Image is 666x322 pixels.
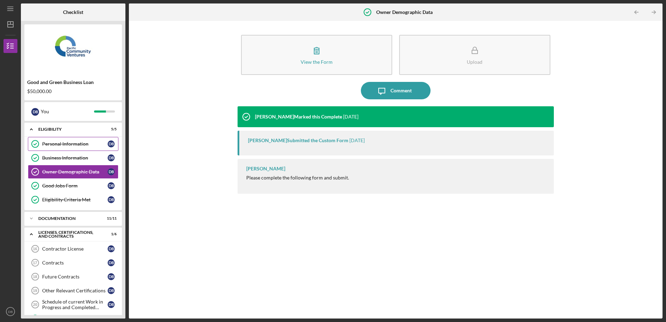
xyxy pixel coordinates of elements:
[42,260,108,266] div: Contracts
[28,165,118,179] a: Owner Demographic DataDB
[42,141,108,147] div: Personal Information
[33,275,37,279] tspan: 18
[467,59,482,64] div: Upload
[28,179,118,193] a: Good Jobs FormDB
[108,301,115,308] div: D B
[38,230,99,238] div: Licenses, Certifications, and Contracts
[246,175,349,181] div: Please complete the following form and submit.
[108,154,115,161] div: D B
[41,106,94,117] div: You
[361,82,431,99] button: Comment
[38,127,99,131] div: Eligibility
[24,28,122,70] img: Product logo
[108,273,115,280] div: D B
[376,9,433,15] b: Owner Demographic Data
[108,287,115,294] div: D B
[248,138,348,143] div: [PERSON_NAME] Submitted the Custom Form
[31,108,39,116] div: D B
[3,305,17,319] button: DB
[42,183,108,189] div: Good Jobs Form
[241,35,392,75] button: View the Form
[246,166,285,171] div: [PERSON_NAME]
[33,289,37,293] tspan: 19
[399,35,550,75] button: Upload
[301,59,333,64] div: View the Form
[28,298,118,312] a: 20Schedule of current Work in Progress and Completed Contract ScheduleDB
[33,247,37,251] tspan: 16
[104,232,117,236] div: 1 / 6
[108,259,115,266] div: D B
[8,310,13,314] text: DB
[28,256,118,270] a: 17ContractsDB
[42,299,108,310] div: Schedule of current Work in Progress and Completed Contract Schedule
[28,193,118,207] a: Eligibility Criteria MetDB
[28,284,118,298] a: 19Other Relevant CertificationsDB
[42,246,108,252] div: Contractor License
[28,242,118,256] a: 16Contractor LicenseDB
[255,114,342,120] div: [PERSON_NAME] Marked this Complete
[42,197,108,202] div: Eligibility Criteria Met
[104,216,117,221] div: 11 / 11
[42,155,108,161] div: Business Information
[33,302,37,307] tspan: 20
[390,82,412,99] div: Comment
[28,137,118,151] a: Personal InformationDB
[104,127,117,131] div: 5 / 5
[38,216,99,221] div: Documentation
[42,288,108,293] div: Other Relevant Certifications
[42,274,108,279] div: Future Contracts
[33,261,37,265] tspan: 17
[108,168,115,175] div: D B
[42,169,108,175] div: Owner Demographic Data
[108,245,115,252] div: D B
[27,89,119,94] div: $50,000.00
[349,138,365,143] time: 2025-10-01 21:25
[108,182,115,189] div: D B
[343,114,358,120] time: 2025-10-01 21:25
[27,79,119,85] div: Good and Green Business Loan
[108,140,115,147] div: D B
[28,270,118,284] a: 18Future ContractsDB
[28,151,118,165] a: Business InformationDB
[108,196,115,203] div: D B
[63,9,83,15] b: Checklist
